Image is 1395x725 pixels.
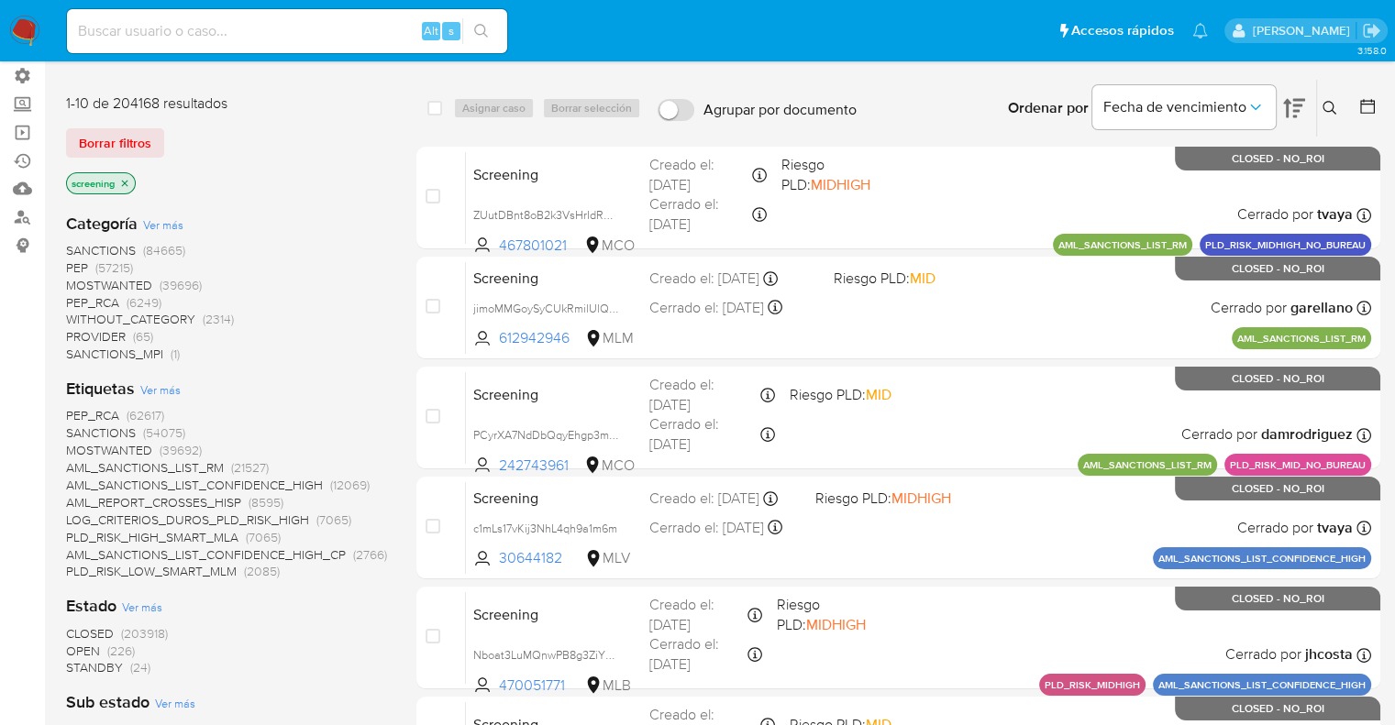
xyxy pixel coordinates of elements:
[1252,22,1356,39] p: marianela.tarsia@mercadolibre.com
[1356,43,1386,58] span: 3.158.0
[1071,21,1174,40] span: Accesos rápidos
[462,18,500,44] button: search-icon
[1362,21,1381,40] a: Salir
[67,19,507,43] input: Buscar usuario o caso...
[424,22,438,39] span: Alt
[1192,23,1208,38] a: Notificaciones
[448,22,454,39] span: s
